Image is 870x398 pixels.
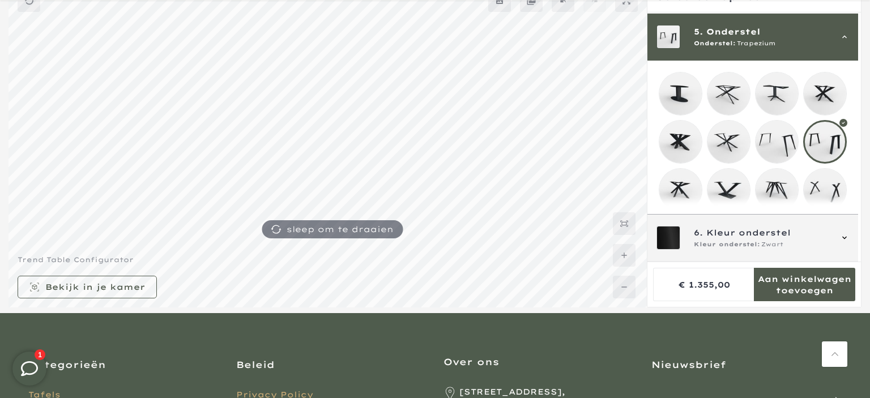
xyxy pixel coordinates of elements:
[651,358,842,371] h3: Nieuwsbrief
[822,341,847,367] a: Terug naar boven
[28,358,219,371] h3: Categorieën
[1,340,58,397] iframe: toggle-frame
[443,356,634,368] h3: Over ons
[236,358,427,371] h3: Beleid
